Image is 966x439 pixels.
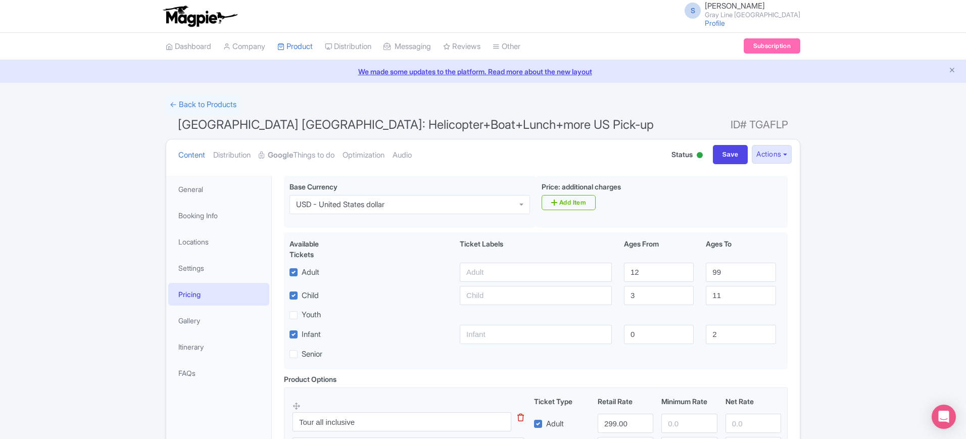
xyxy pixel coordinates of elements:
[932,405,956,429] div: Open Intercom Messenger
[213,139,251,171] a: Distribution
[671,149,693,160] span: Status
[657,396,721,407] div: Minimum Rate
[166,95,240,115] a: ← Back to Products
[493,33,520,61] a: Other
[443,33,480,61] a: Reviews
[178,117,654,132] span: [GEOGRAPHIC_DATA] [GEOGRAPHIC_DATA]: Helicopter+Boat+Lunch+more US Pick-up
[268,150,293,161] strong: Google
[618,238,700,260] div: Ages From
[178,139,205,171] a: Content
[302,329,321,340] label: Infant
[454,238,618,260] div: Ticket Labels
[284,374,336,384] div: Product Options
[168,230,269,253] a: Locations
[542,195,596,210] a: Add Item
[168,178,269,201] a: General
[726,414,781,433] input: 0.0
[460,286,612,305] input: Child
[277,33,313,61] a: Product
[166,33,211,61] a: Dashboard
[161,5,239,27] img: logo-ab69f6fb50320c5b225c76a69d11143b.png
[546,418,564,430] label: Adult
[948,65,956,77] button: Close announcement
[168,257,269,279] a: Settings
[302,267,319,278] label: Adult
[259,139,334,171] a: GoogleThings to do
[530,396,594,407] div: Ticket Type
[302,349,322,360] label: Senior
[685,3,701,19] span: S
[168,204,269,227] a: Booking Info
[289,238,344,260] div: Available Tickets
[168,309,269,332] a: Gallery
[721,396,785,407] div: Net Rate
[343,139,384,171] a: Optimization
[393,139,412,171] a: Audio
[542,181,621,192] label: Price: additional charges
[296,200,384,209] div: USD - United States dollar
[168,362,269,384] a: FAQs
[168,335,269,358] a: Itinerary
[325,33,371,61] a: Distribution
[223,33,265,61] a: Company
[383,33,431,61] a: Messaging
[705,1,765,11] span: [PERSON_NAME]
[731,115,788,135] span: ID# TGAFLP
[460,263,612,282] input: Adult
[661,414,717,433] input: 0.0
[598,414,653,433] input: 0.0
[302,309,321,321] label: Youth
[594,396,657,407] div: Retail Rate
[700,238,782,260] div: Ages To
[695,148,705,164] div: Active
[744,38,800,54] a: Subscription
[752,145,792,164] button: Actions
[293,412,511,431] input: Option Name
[705,12,800,18] small: Gray Line [GEOGRAPHIC_DATA]
[289,182,337,191] span: Base Currency
[679,2,800,18] a: S [PERSON_NAME] Gray Line [GEOGRAPHIC_DATA]
[302,290,319,302] label: Child
[460,325,612,344] input: Infant
[713,145,748,164] input: Save
[168,283,269,306] a: Pricing
[705,19,725,27] a: Profile
[6,66,960,77] a: We made some updates to the platform. Read more about the new layout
